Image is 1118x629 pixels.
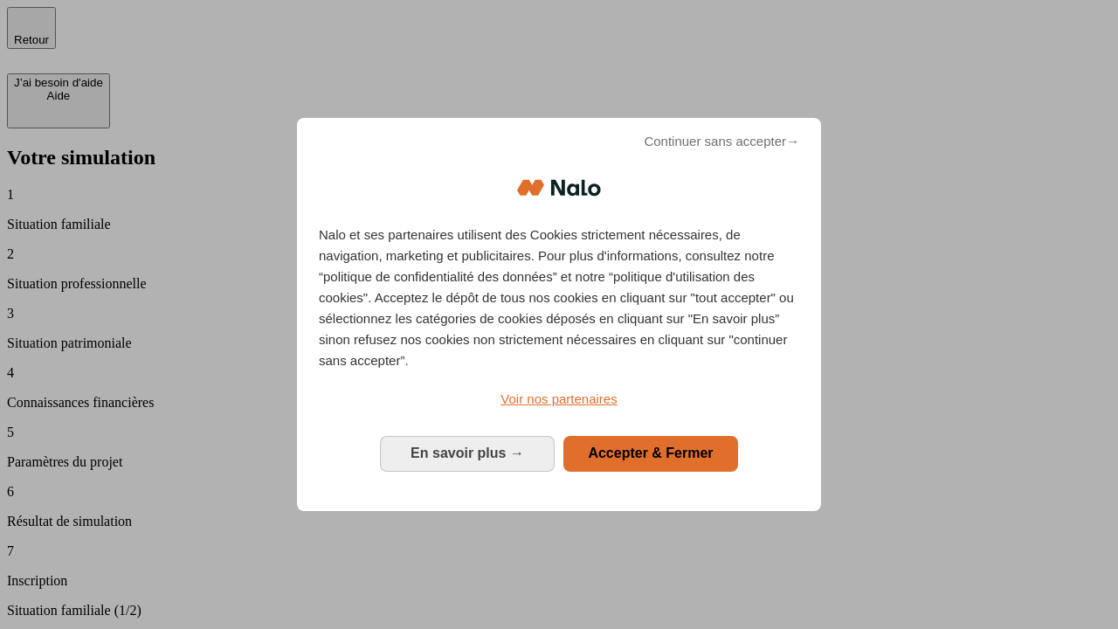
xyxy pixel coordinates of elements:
[644,131,799,152] span: Continuer sans accepter→
[319,389,799,410] a: Voir nos partenaires
[588,446,713,460] span: Accepter & Fermer
[380,436,555,471] button: En savoir plus: Configurer vos consentements
[517,162,601,214] img: Logo
[563,436,738,471] button: Accepter & Fermer: Accepter notre traitement des données et fermer
[411,446,524,460] span: En savoir plus →
[297,118,821,510] div: Bienvenue chez Nalo Gestion du consentement
[500,391,617,406] span: Voir nos partenaires
[319,225,799,371] p: Nalo et ses partenaires utilisent des Cookies strictement nécessaires, de navigation, marketing e...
